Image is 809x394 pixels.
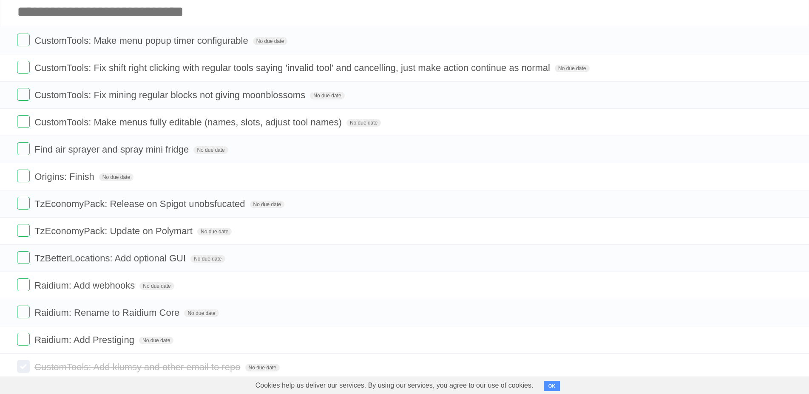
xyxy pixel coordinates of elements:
[34,117,344,128] span: CustomTools: Make menus fully editable (names, slots, adjust tool names)
[34,280,137,291] span: Raidium: Add webhooks
[17,197,30,210] label: Done
[34,35,250,46] span: CustomTools: Make menu popup timer configurable
[555,65,589,72] span: No due date
[17,34,30,46] label: Done
[17,224,30,237] label: Done
[17,278,30,291] label: Done
[197,228,232,235] span: No due date
[34,334,136,345] span: Raidium: Add Prestiging
[139,282,174,290] span: No due date
[99,173,133,181] span: No due date
[34,90,307,100] span: CustomTools: Fix mining regular blocks not giving moonblossoms
[544,381,560,391] button: OK
[253,37,287,45] span: No due date
[34,144,191,155] span: Find air sprayer and spray mini fridge
[17,306,30,318] label: Done
[184,309,219,317] span: No due date
[17,61,30,74] label: Done
[17,170,30,182] label: Done
[247,377,542,394] span: Cookies help us deliver our services. By using our services, you agree to our use of cookies.
[17,360,30,373] label: Done
[250,201,284,208] span: No due date
[17,333,30,346] label: Done
[34,171,97,182] span: Origins: Finish
[34,226,195,236] span: TzEconomyPack: Update on Polymart
[17,251,30,264] label: Done
[245,364,280,371] span: No due date
[310,92,344,99] span: No due date
[34,62,552,73] span: CustomTools: Fix shift right clicking with regular tools saying 'invalid tool' and cancelling, ju...
[193,146,228,154] span: No due date
[190,255,225,263] span: No due date
[34,198,247,209] span: TzEconomyPack: Release on Spigot unobsfucated
[34,307,182,318] span: Raidium: Rename to Raidium Core
[17,88,30,101] label: Done
[139,337,173,344] span: No due date
[346,119,381,127] span: No due date
[17,142,30,155] label: Done
[17,115,30,128] label: Done
[34,253,188,264] span: TzBetterLocations: Add optional GUI
[34,362,242,372] span: CustomTools: Add klumsy and other email to repo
